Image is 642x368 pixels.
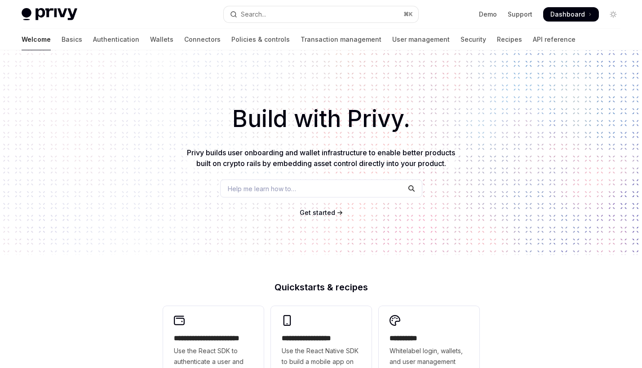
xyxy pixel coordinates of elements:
span: Privy builds user onboarding and wallet infrastructure to enable better products built on crypto ... [187,148,455,168]
span: Help me learn how to… [228,184,296,193]
a: Policies & controls [231,29,290,50]
img: light logo [22,8,77,21]
a: Support [508,10,532,19]
a: Authentication [93,29,139,50]
div: Search... [241,9,266,20]
h2: Quickstarts & recipes [163,283,479,292]
a: Dashboard [543,7,599,22]
a: Connectors [184,29,221,50]
a: Transaction management [301,29,381,50]
button: Open search [224,6,419,22]
a: Wallets [150,29,173,50]
span: ⌘ K [403,11,413,18]
button: Toggle dark mode [606,7,620,22]
a: Recipes [497,29,522,50]
a: API reference [533,29,576,50]
a: Welcome [22,29,51,50]
a: Demo [479,10,497,19]
a: Get started [300,208,335,217]
span: Get started [300,209,335,216]
span: Dashboard [550,10,585,19]
h1: Build with Privy. [14,101,628,136]
a: Basics [62,29,82,50]
a: Security [460,29,486,50]
a: User management [392,29,450,50]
